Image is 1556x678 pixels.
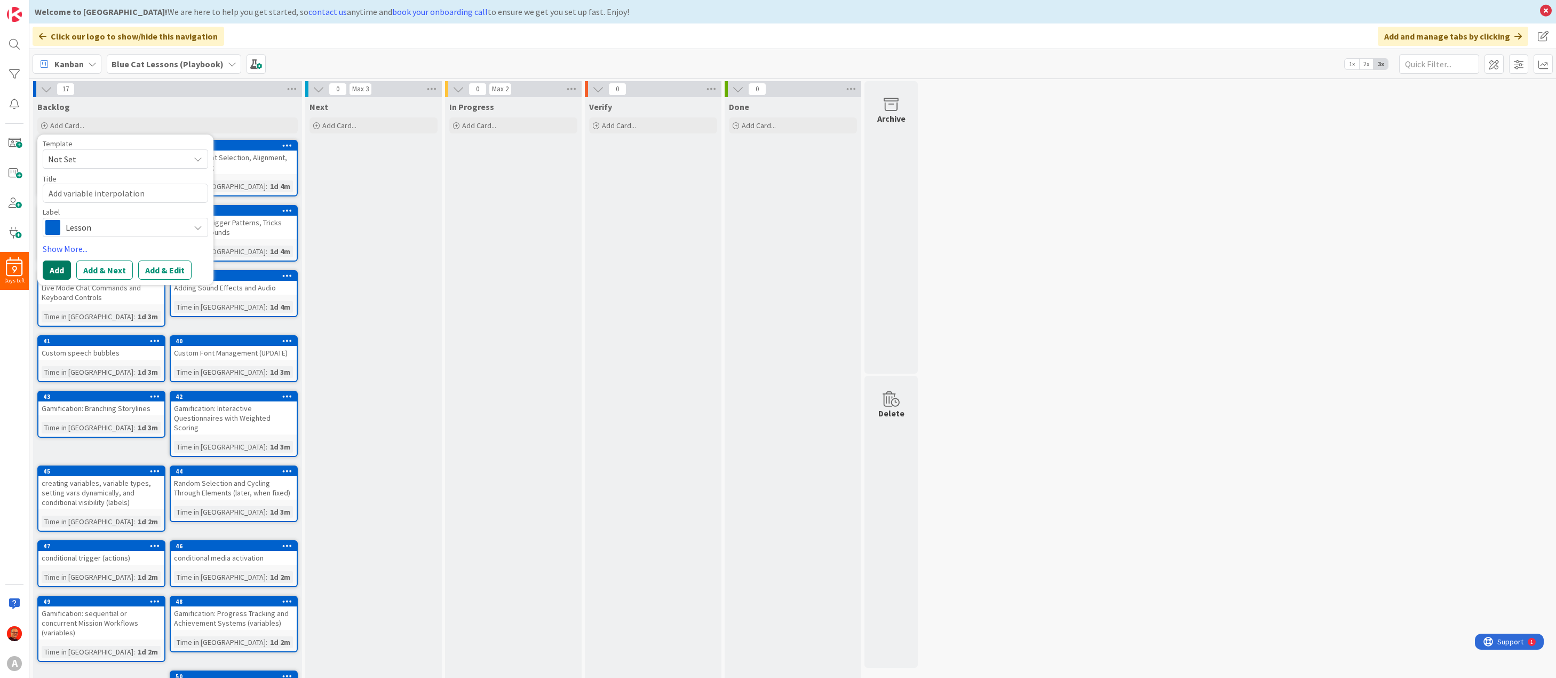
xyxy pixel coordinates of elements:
[308,6,347,17] a: contact us
[878,407,904,420] div: Delete
[176,272,297,280] div: 38
[171,346,297,360] div: Custom Font Management (UPDATE)
[38,541,164,565] div: 47conditional trigger (actions)
[135,366,161,378] div: 1d 3m
[1378,27,1528,46] div: Add and manage tabs by clicking
[112,59,224,69] b: Blue Cat Lessons (Playbook)
[267,246,293,257] div: 1d 4m
[42,516,133,527] div: Time in [GEOGRAPHIC_DATA]
[133,422,135,433] span: :
[176,207,297,215] div: 36
[42,311,133,322] div: Time in [GEOGRAPHIC_DATA]
[174,441,266,453] div: Time in [GEOGRAPHIC_DATA]
[1345,59,1359,69] span: 1x
[171,392,297,435] div: 42Gamification: Interactive Questionnaires with Weighted Scoring
[176,598,297,605] div: 48
[322,121,356,130] span: Add Card...
[449,101,494,112] span: In Progress
[1399,54,1479,74] input: Quick Filter...
[37,596,165,662] a: 49Gamification: sequential or concurrent Mission Workflows (variables)Time in [GEOGRAPHIC_DATA]:1...
[38,336,164,346] div: 41
[1359,59,1374,69] span: 2x
[170,466,298,522] a: 44Random Selection and Cycling Through Elements (later, when fixed)Time in [GEOGRAPHIC_DATA]:1d 3m
[42,422,133,433] div: Time in [GEOGRAPHIC_DATA]
[171,551,297,565] div: conditional media activation
[38,392,164,401] div: 43
[37,391,165,438] a: 43Gamification: Branching StorylinesTime in [GEOGRAPHIC_DATA]:1d 3m
[176,393,297,400] div: 42
[38,476,164,509] div: creating variables, variable types, setting vars dynamically, and conditional visibility (labels)
[1374,59,1388,69] span: 3x
[266,366,267,378] span: :
[266,506,267,518] span: :
[267,571,293,583] div: 1d 2m
[462,121,496,130] span: Add Card...
[133,571,135,583] span: :
[42,571,133,583] div: Time in [GEOGRAPHIC_DATA]
[174,366,266,378] div: Time in [GEOGRAPHIC_DATA]
[170,335,298,382] a: 40Custom Font Management (UPDATE)Time in [GEOGRAPHIC_DATA]:1d 3m
[38,401,164,415] div: Gamification: Branching Storylines
[43,140,73,147] span: Template
[35,6,168,17] b: Welcome to [GEOGRAPHIC_DATA]!
[602,121,636,130] span: Add Card...
[38,392,164,415] div: 43Gamification: Branching Storylines
[135,422,161,433] div: 1d 3m
[171,476,297,500] div: Random Selection and Cycling Through Elements (later, when fixed)
[38,336,164,360] div: 41Custom speech bubbles
[469,83,487,96] span: 0
[50,121,84,130] span: Add Card...
[171,271,297,281] div: 38
[170,391,298,457] a: 42Gamification: Interactive Questionnaires with Weighted ScoringTime in [GEOGRAPHIC_DATA]:1d 3m
[171,216,297,239] div: Advanced Trigger Patterns, Tricks and Workarounds
[43,542,164,550] div: 47
[66,220,184,235] span: Lesson
[43,598,164,605] div: 49
[174,180,266,192] div: Time in [GEOGRAPHIC_DATA]
[37,466,165,532] a: 45creating variables, variable types, setting vars dynamically, and conditional visibility (label...
[267,301,293,313] div: 1d 4m
[37,335,165,382] a: 41Custom speech bubblesTime in [GEOGRAPHIC_DATA]:1d 3m
[170,140,298,196] a: 34Multi-Element Selection, Alignment, and LayeringTime in [GEOGRAPHIC_DATA]:1d 4m
[171,597,297,630] div: 48Gamification: Progress Tracking and Achievement Systems (variables)
[266,571,267,583] span: :
[35,5,1535,18] div: We are here to help you get started, so anytime and to ensure we get you set up fast. Enjoy!
[267,636,293,648] div: 1d 2m
[38,271,164,304] div: 39Live Mode Chat Commands and Keyboard Controls
[742,121,776,130] span: Add Card...
[492,86,509,92] div: Max 2
[309,101,328,112] span: Next
[37,540,165,587] a: 47conditional trigger (actions)Time in [GEOGRAPHIC_DATA]:1d 2m
[171,606,297,630] div: Gamification: Progress Tracking and Achievement Systems (variables)
[133,516,135,527] span: :
[38,467,164,509] div: 45creating variables, variable types, setting vars dynamically, and conditional visibility (labels)
[171,281,297,295] div: Adding Sound Effects and Audio
[170,596,298,652] a: 48Gamification: Progress Tracking and Achievement Systems (variables)Time in [GEOGRAPHIC_DATA]:1d 2m
[12,266,17,273] span: 9
[38,281,164,304] div: Live Mode Chat Commands and Keyboard Controls
[54,58,84,70] span: Kanban
[266,180,267,192] span: :
[43,208,60,216] span: Label
[171,541,297,551] div: 46
[133,646,135,658] span: :
[171,206,297,216] div: 36
[48,152,181,166] span: Not Set
[57,83,75,96] span: 17
[43,261,71,280] button: Add
[174,636,266,648] div: Time in [GEOGRAPHIC_DATA]
[171,336,297,360] div: 40Custom Font Management (UPDATE)
[171,597,297,606] div: 48
[266,636,267,648] span: :
[171,467,297,476] div: 44
[171,141,297,174] div: 34Multi-Element Selection, Alignment, and Layering
[176,468,297,475] div: 44
[267,366,293,378] div: 1d 3m
[877,112,906,125] div: Archive
[38,606,164,640] div: Gamification: sequential or concurrent Mission Workflows (variables)
[608,83,626,96] span: 0
[176,337,297,345] div: 40
[43,242,208,255] a: Show More...
[170,540,298,587] a: 46conditional media activationTime in [GEOGRAPHIC_DATA]:1d 2m
[171,141,297,151] div: 34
